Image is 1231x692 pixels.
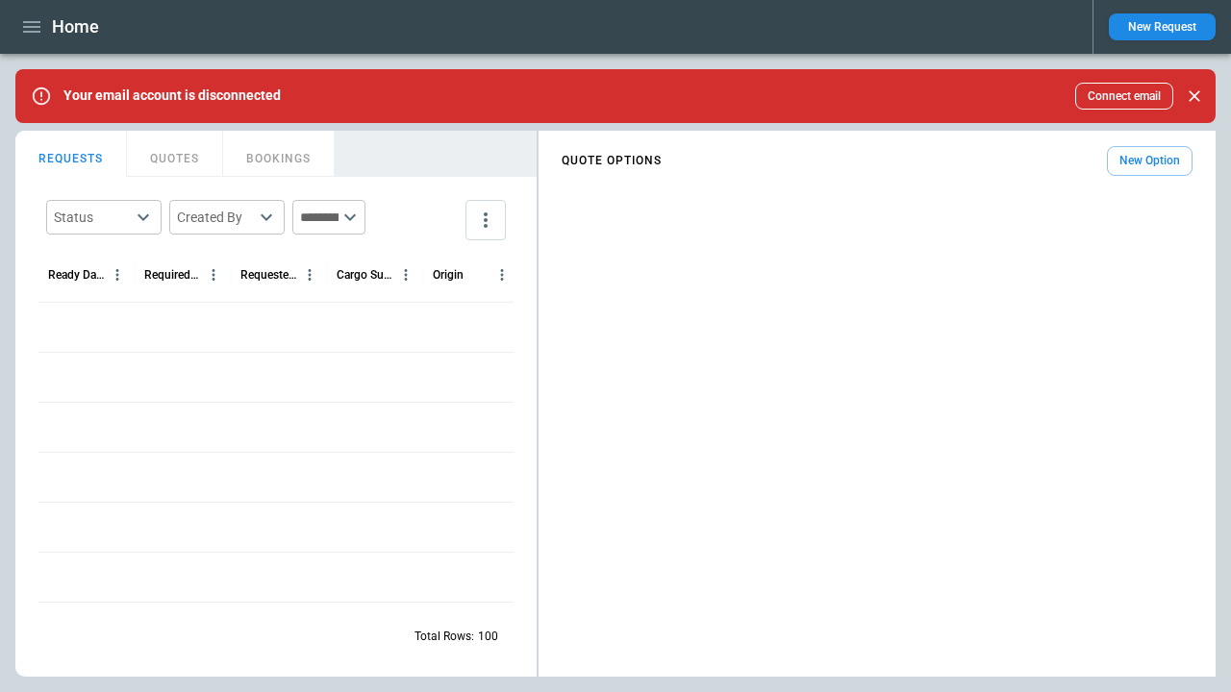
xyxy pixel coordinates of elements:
button: Origin column menu [490,262,515,287]
div: Requested Route [240,268,297,282]
button: New Option [1107,146,1193,176]
button: Requested Route column menu [297,262,322,287]
div: Created By [177,208,254,227]
div: Origin [433,268,464,282]
p: Your email account is disconnected [63,87,281,104]
div: Cargo Summary [337,268,393,282]
button: Cargo Summary column menu [393,262,418,287]
button: Close [1181,83,1208,110]
button: Ready Date & Time (UTC) column menu [105,262,130,287]
button: BOOKINGS [223,131,335,177]
button: more [465,200,506,240]
button: Required Date & Time (UTC) column menu [201,262,226,287]
div: dismiss [1181,75,1208,117]
div: scrollable content [539,138,1216,184]
h1: Home [52,15,99,38]
div: Required Date & Time (UTC) [144,268,201,282]
p: Total Rows: [415,629,474,645]
button: New Request [1109,13,1216,40]
button: QUOTES [127,131,223,177]
div: Ready Date & Time (UTC) [48,268,105,282]
h4: QUOTE OPTIONS [562,157,662,165]
p: 100 [478,629,498,645]
button: REQUESTS [15,131,127,177]
button: Connect email [1075,83,1173,110]
div: Status [54,208,131,227]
